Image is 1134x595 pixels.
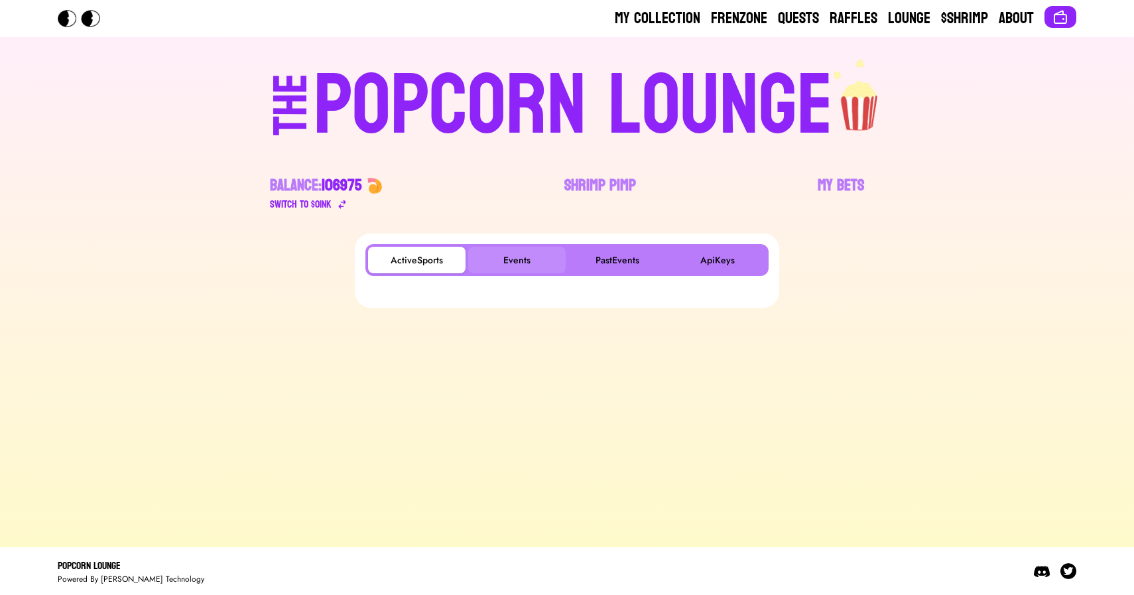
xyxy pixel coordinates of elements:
[778,8,819,29] a: Quests
[888,8,930,29] a: Lounge
[668,247,766,273] button: ApiKeys
[367,178,383,194] img: 🍤
[270,196,332,212] div: Switch to $ OINK
[999,8,1034,29] a: About
[322,171,361,200] span: 106975
[1060,563,1076,579] img: Twitter
[941,8,988,29] a: $Shrimp
[267,74,315,162] div: THE
[58,558,204,574] div: Popcorn Lounge
[833,58,887,133] img: popcorn
[158,58,976,149] a: THEPOPCORN LOUNGEpopcorn
[568,247,666,273] button: PastEvents
[1052,9,1068,25] img: Connect wallet
[58,574,204,584] div: Powered By [PERSON_NAME] Technology
[1034,563,1050,579] img: Discord
[711,8,767,29] a: Frenzone
[615,8,700,29] a: My Collection
[314,64,833,149] div: POPCORN LOUNGE
[58,10,111,27] img: Popcorn
[468,247,566,273] button: Events
[368,247,466,273] button: ActiveSports
[818,175,864,212] a: My Bets
[270,175,361,196] div: Balance:
[830,8,877,29] a: Raffles
[564,175,636,212] a: Shrimp Pimp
